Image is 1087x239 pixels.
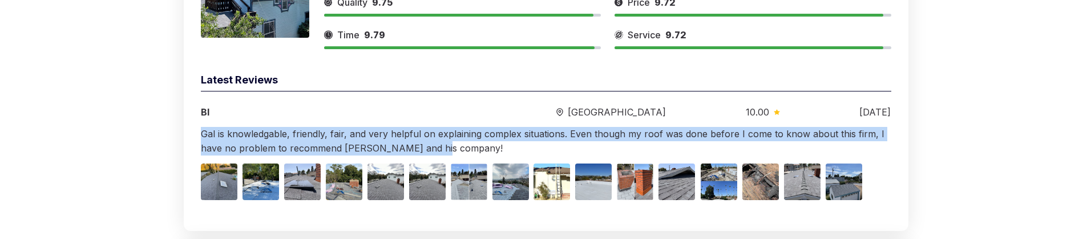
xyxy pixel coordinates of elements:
[826,164,862,200] img: Image 16
[617,164,653,200] img: Image 11
[665,29,686,41] span: 9.72
[534,164,570,200] img: Image 9
[324,28,333,42] img: slider icon
[701,164,737,200] img: Image 13
[201,72,891,91] div: Latest Reviews
[784,164,821,200] img: Image 15
[201,105,477,119] div: BI
[451,164,487,200] img: Image 7
[859,105,891,119] div: [DATE]
[628,28,661,42] span: Service
[774,109,780,115] img: slider icon
[337,28,359,42] span: Time
[201,128,884,154] span: Gal is knowledgable, friendly, fair, and very helpful on explaining complex situations. Even thou...
[742,164,779,200] img: Image 14
[615,28,623,42] img: slider icon
[746,105,769,119] span: 10.00
[556,108,563,117] img: slider icon
[568,105,666,119] span: [GEOGRAPHIC_DATA]
[575,164,612,200] img: Image 10
[364,29,385,41] span: 9.79
[492,164,529,200] img: Image 8
[326,164,362,200] img: Image 4
[201,164,237,200] img: Image 1
[243,164,279,200] img: Image 2
[658,164,695,200] img: Image 12
[409,164,446,200] img: Image 6
[367,164,404,200] img: Image 5
[284,164,321,200] img: Image 3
